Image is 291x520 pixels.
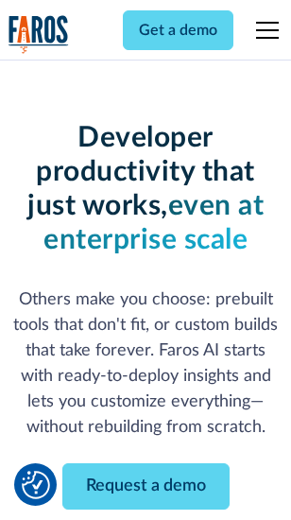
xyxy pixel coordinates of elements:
p: Others make you choose: prebuilt tools that don't fit, or custom builds that take forever. Faros ... [9,287,282,441]
a: home [9,15,69,54]
strong: Developer productivity that just works, [27,124,255,220]
img: Revisit consent button [22,471,50,499]
button: Cookie Settings [22,471,50,499]
img: Logo of the analytics and reporting company Faros. [9,15,69,54]
a: Request a demo [62,463,230,510]
div: menu [245,8,282,53]
a: Get a demo [123,10,233,50]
